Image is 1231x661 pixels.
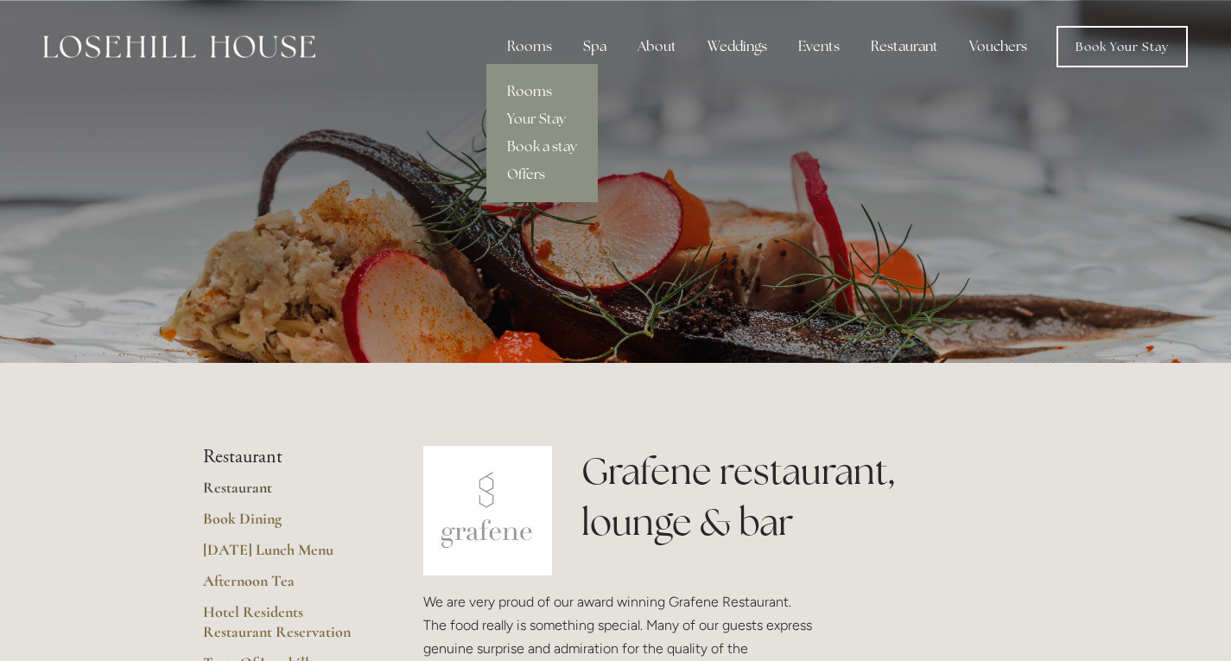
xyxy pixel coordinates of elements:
[581,446,1028,548] h1: Grafene restaurant, lounge & bar
[1057,26,1188,67] a: Book Your Stay
[784,29,853,64] div: Events
[423,446,553,575] img: grafene.jpg
[857,29,952,64] div: Restaurant
[493,29,566,64] div: Rooms
[486,78,598,105] a: Rooms
[486,105,598,133] a: Your Stay
[203,509,368,540] a: Book Dining
[694,29,781,64] div: Weddings
[203,571,368,602] a: Afternoon Tea
[203,602,368,653] a: Hotel Residents Restaurant Reservation
[43,35,315,58] img: Losehill House
[203,446,368,468] li: Restaurant
[486,133,598,161] a: Book a stay
[203,478,368,509] a: Restaurant
[486,161,598,188] a: Offers
[624,29,690,64] div: About
[569,29,620,64] div: Spa
[955,29,1041,64] a: Vouchers
[203,540,368,571] a: [DATE] Lunch Menu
